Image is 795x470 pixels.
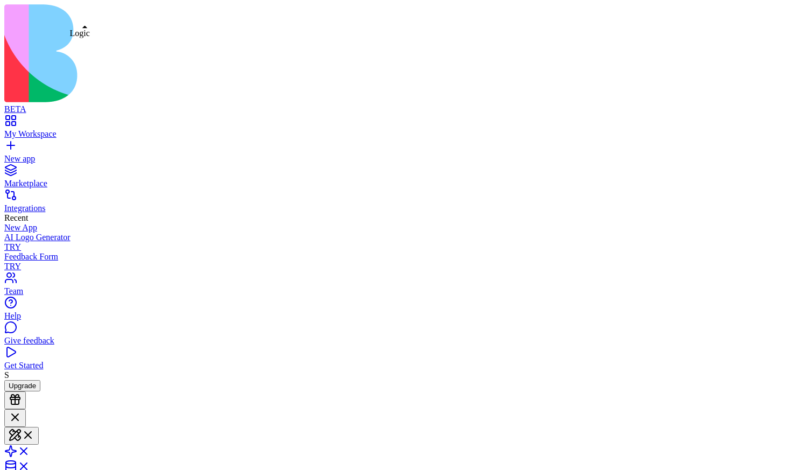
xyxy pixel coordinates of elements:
a: Team [4,277,791,296]
a: Marketplace [4,169,791,188]
div: BETA [4,104,791,114]
a: AI Logo GeneratorTRY [4,233,791,252]
a: Get Started [4,351,791,370]
div: Logic [70,29,90,38]
div: Marketplace [4,179,791,188]
a: Give feedback [4,326,791,346]
a: BETA [4,95,791,114]
a: Help [4,301,791,321]
div: TRY [4,242,791,252]
div: Help [4,311,791,321]
div: Integrations [4,204,791,213]
div: My Workspace [4,129,791,139]
div: Feedback Form [4,252,791,262]
a: Integrations [4,194,791,213]
span: S [4,370,9,380]
a: Upgrade [4,381,40,390]
a: Feedback FormTRY [4,252,791,271]
div: TRY [4,262,791,271]
a: New App [4,223,791,233]
a: New app [4,144,791,164]
div: New app [4,154,791,164]
button: Upgrade [4,380,40,391]
div: Give feedback [4,336,791,346]
div: AI Logo Generator [4,233,791,242]
img: logo [4,4,437,102]
span: Recent [4,213,28,222]
div: Team [4,286,791,296]
div: Get Started [4,361,791,370]
a: My Workspace [4,120,791,139]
